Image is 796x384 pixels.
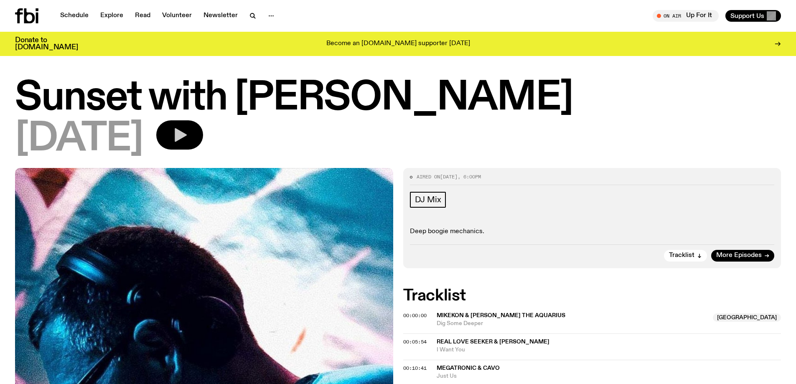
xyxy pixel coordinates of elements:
span: More Episodes [716,252,762,259]
span: 00:00:00 [403,312,427,319]
span: , 6:00pm [458,173,481,180]
a: Volunteer [157,10,197,22]
h3: Donate to [DOMAIN_NAME] [15,37,78,51]
button: 00:05:54 [403,340,427,344]
p: Deep boogie mechanics. [410,228,775,236]
span: [GEOGRAPHIC_DATA] [713,313,781,322]
span: [DATE] [15,120,143,158]
span: Aired on [417,173,440,180]
span: 00:10:41 [403,365,427,371]
span: Just Us [437,372,781,380]
button: 00:10:41 [403,366,427,371]
span: Mikekon & [PERSON_NAME] The Aquarius [437,313,565,318]
span: Support Us [730,12,764,20]
a: Newsletter [198,10,243,22]
h1: Sunset with [PERSON_NAME] [15,79,781,117]
button: Support Us [725,10,781,22]
a: DJ Mix [410,192,446,208]
span: Dig Some Deeper [437,320,708,328]
span: Megatronic & Cavo [437,365,500,371]
span: [DATE] [440,173,458,180]
span: DJ Mix [415,195,441,204]
a: More Episodes [711,250,774,262]
a: Schedule [55,10,94,22]
span: Real Love Seeker & [PERSON_NAME] [437,339,549,345]
h2: Tracklist [403,288,781,303]
button: Tracklist [664,250,707,262]
a: Read [130,10,155,22]
span: I Want You [437,346,781,354]
span: Tracklist [669,252,694,259]
button: On AirUp For It [653,10,719,22]
button: 00:00:00 [403,313,427,318]
p: Become an [DOMAIN_NAME] supporter [DATE] [326,40,470,48]
a: Explore [95,10,128,22]
span: 00:05:54 [403,338,427,345]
